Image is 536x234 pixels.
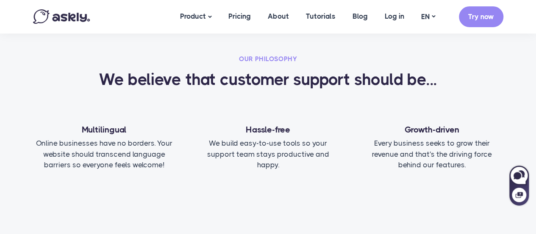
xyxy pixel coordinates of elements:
[459,6,503,27] a: Try now
[33,138,176,171] p: Online businesses have no borders. Your website should transcend language barriers so everyone fe...
[33,124,176,136] h4: Multilingual
[508,164,530,206] iframe: Askly chat
[33,9,90,24] img: Askly
[361,124,503,136] h4: Growth-driven
[197,124,339,136] h4: Hassle-free
[73,70,463,90] h3: We believe that customer support should be...
[413,11,444,23] a: EN
[197,138,339,171] p: We build easy-to-use tools so your support team stays productive and happy.
[73,55,463,63] h2: Our Philosophy
[361,138,503,171] p: Every business seeks to grow their revenue and that's the driving force behind our features.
